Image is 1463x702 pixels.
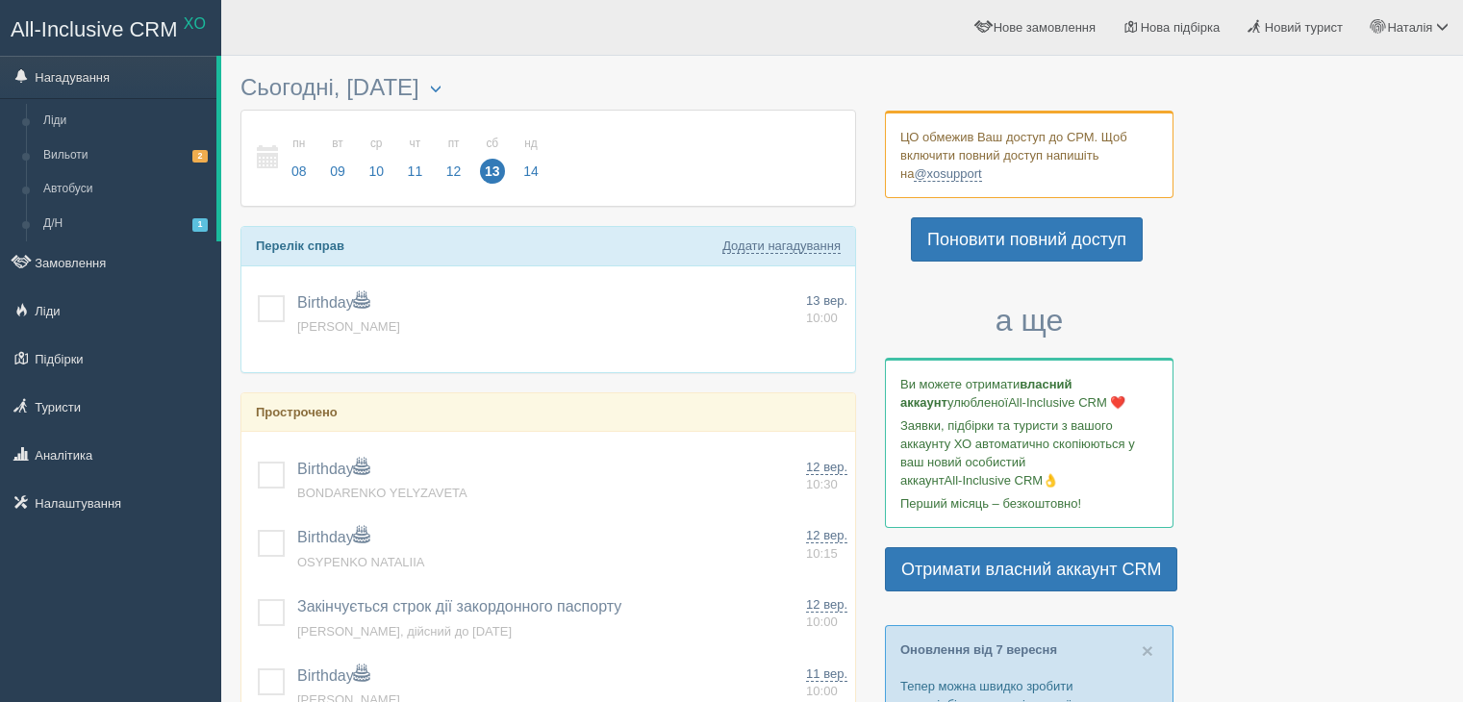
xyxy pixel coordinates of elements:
span: 12 [441,159,467,184]
a: вт 09 [319,125,356,191]
span: 12 вер. [806,528,847,543]
a: Оновлення від 7 вересня [900,642,1057,657]
span: 12 вер. [806,460,847,475]
span: 14 [518,159,543,184]
span: All-Inclusive CRM👌 [945,473,1059,488]
span: 12 вер. [806,597,847,613]
span: 08 [287,159,312,184]
a: Birthday [297,294,369,311]
p: Ви можете отримати улюбленої [900,375,1158,412]
p: Перший місяць – безкоштовно! [900,494,1158,513]
small: вт [325,136,350,152]
span: 10:15 [806,546,838,561]
a: чт 11 [397,125,434,191]
a: [PERSON_NAME], дійсний до [DATE] [297,624,512,639]
a: Д/Н1 [35,207,216,241]
b: власний аккаунт [900,377,1072,410]
span: 10 [364,159,389,184]
a: @xosupport [914,166,981,182]
a: Birthday [297,667,369,684]
b: Перелік справ [256,238,344,253]
small: пн [287,136,312,152]
span: 13 [480,159,505,184]
span: 10:30 [806,477,838,491]
span: × [1142,639,1153,662]
span: 10:00 [806,311,838,325]
span: 09 [325,159,350,184]
small: пт [441,136,467,152]
a: Вильоти2 [35,138,216,173]
span: All-Inclusive CRM [11,17,178,41]
a: Закінчується строк дії закордонного паспорту [297,598,621,614]
a: 12 вер. 10:30 [806,459,847,494]
a: 13 вер. 10:00 [806,292,847,328]
a: Поновити повний доступ [911,217,1143,262]
a: Додати нагадування [722,238,841,254]
span: 2 [192,150,208,163]
a: сб 13 [474,125,511,191]
small: ср [364,136,389,152]
span: 1 [192,218,208,231]
span: 10:00 [806,614,838,629]
button: Close [1142,640,1153,661]
a: Birthday [297,461,369,477]
span: Нова підбірка [1141,20,1221,35]
a: Ліди [35,104,216,138]
a: нд 14 [513,125,544,191]
div: ЦО обмежив Ваш доступ до СРМ. Щоб включити повний доступ напишіть на [885,111,1173,198]
h3: Сьогодні, [DATE] [240,75,856,100]
a: [PERSON_NAME] [297,319,400,334]
span: 11 вер. [806,666,847,682]
small: чт [403,136,428,152]
a: All-Inclusive CRM XO [1,1,220,54]
p: Заявки, підбірки та туристи з вашого аккаунту ХО автоматично скопіюються у ваш новий особистий ак... [900,416,1158,489]
a: OSYPENKO NATALIIA [297,555,424,569]
b: Прострочено [256,405,338,419]
a: ср 10 [358,125,394,191]
span: All-Inclusive CRM ❤️ [1008,395,1125,410]
small: нд [518,136,543,152]
sup: XO [184,15,206,32]
h3: а ще [885,304,1173,338]
a: 12 вер. 10:15 [806,527,847,563]
a: BONDARENKO YELYZAVETA [297,486,467,500]
span: 11 [403,159,428,184]
span: 10:00 [806,684,838,698]
span: Наталія [1387,20,1432,35]
small: сб [480,136,505,152]
a: 12 вер. 10:00 [806,596,847,632]
a: пт 12 [436,125,472,191]
span: Нове замовлення [994,20,1096,35]
a: 11 вер. 10:00 [806,665,847,701]
span: 13 вер. [806,293,847,308]
a: Автобуси [35,172,216,207]
span: Новий турист [1265,20,1343,35]
a: пн 08 [281,125,317,191]
a: Отримати власний аккаунт CRM [885,547,1177,591]
a: Birthday [297,529,369,545]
